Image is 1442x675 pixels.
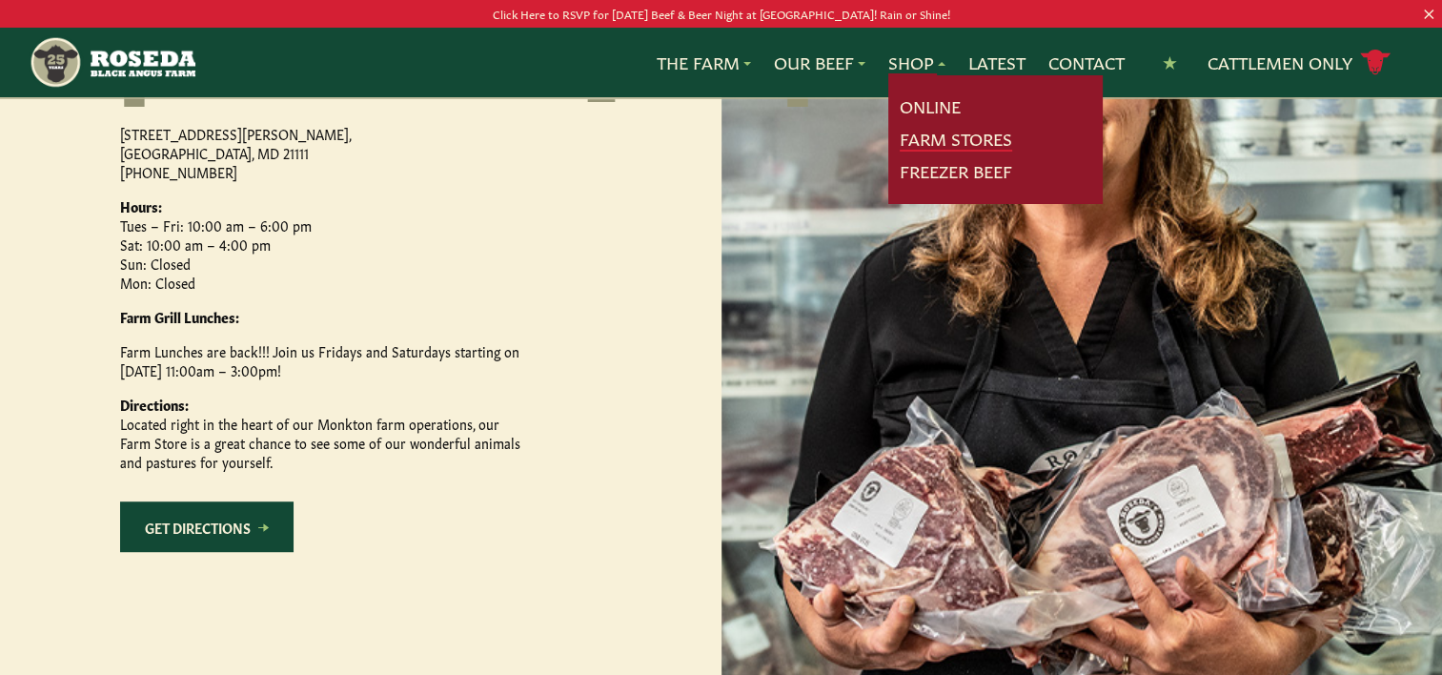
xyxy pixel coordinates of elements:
a: The Farm [657,51,751,75]
a: Cattlemen Only [1208,46,1391,79]
p: [STREET_ADDRESS][PERSON_NAME], [GEOGRAPHIC_DATA], MD 21111 [PHONE_NUMBER] [120,124,520,181]
a: Online [900,94,961,119]
nav: Main Navigation [29,28,1412,97]
strong: Directions: [120,395,189,414]
a: Contact [1048,51,1125,75]
strong: Farm Grill Lunches: [120,307,239,326]
p: Farm Lunches are back!!! Join us Fridays and Saturdays starting on [DATE] 11:00am – 3:00pm! [120,341,520,379]
strong: Hours: [120,196,162,215]
a: Shop [888,51,945,75]
p: Located right in the heart of our Monkton farm operations, our Farm Store is a great chance to se... [120,395,520,471]
a: Our Beef [774,51,865,75]
a: Latest [968,51,1026,75]
p: Tues – Fri: 10:00 am – 6:00 pm Sat: 10:00 am – 4:00 pm Sun: Closed Mon: Closed [120,196,520,292]
p: Click Here to RSVP for [DATE] Beef & Beer Night at [GEOGRAPHIC_DATA]! Rain or Shine! [72,4,1371,24]
a: Farm Stores [900,127,1012,152]
a: Get Directions [120,501,294,552]
a: Freezer Beef [900,159,1012,184]
img: https://roseda.com/wp-content/uploads/2021/05/roseda-25-header.png [29,35,195,90]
